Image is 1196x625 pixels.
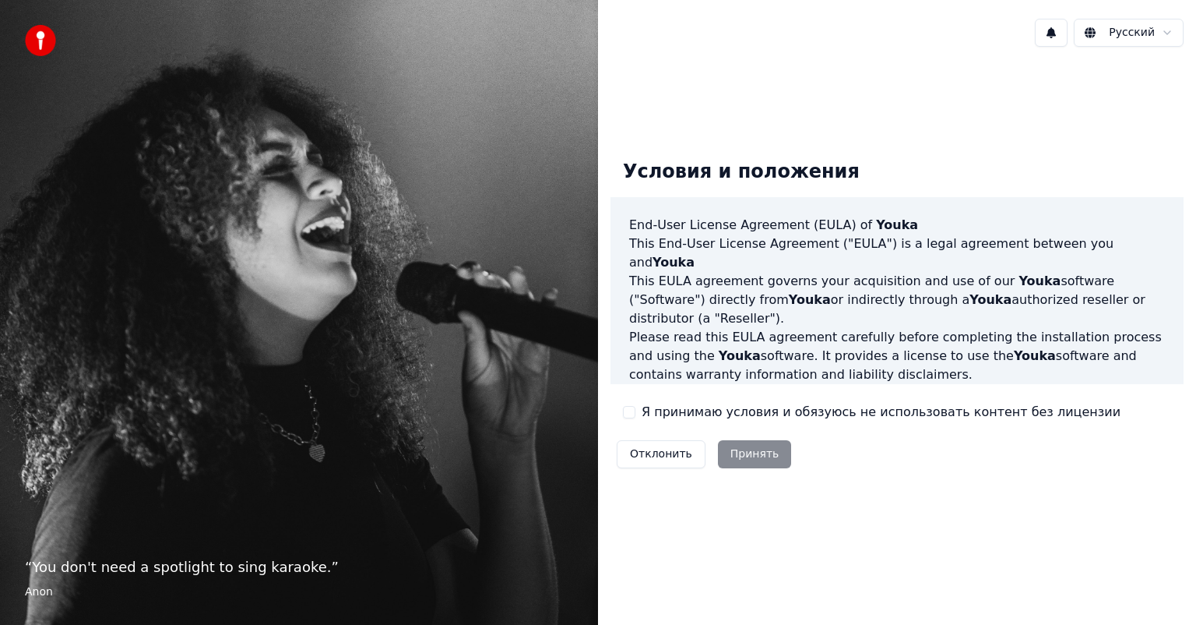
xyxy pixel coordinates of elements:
img: youka [25,25,56,56]
span: Youka [1018,274,1061,288]
label: Я принимаю условия и обязуюсь не использовать контент без лицензии [642,403,1120,422]
span: Youka [653,255,695,270]
p: Please read this EULA agreement carefully before completing the installation process and using th... [629,328,1165,384]
p: If you register for a free trial of the software, this EULA agreement will also govern that trial... [629,384,1165,459]
span: Youka [876,217,918,232]
span: Youka [1014,348,1056,363]
span: Youka [969,292,1011,307]
p: “ You don't need a spotlight to sing karaoke. ” [25,556,573,578]
button: Отклонить [617,440,705,468]
span: Youka [789,292,831,307]
footer: Anon [25,584,573,600]
div: Условия и положения [610,147,872,197]
h3: End-User License Agreement (EULA) of [629,216,1165,235]
p: This EULA agreement governs your acquisition and use of our software ("Software") directly from o... [629,272,1165,328]
span: Youka [719,348,761,363]
p: This End-User License Agreement ("EULA") is a legal agreement between you and [629,235,1165,272]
